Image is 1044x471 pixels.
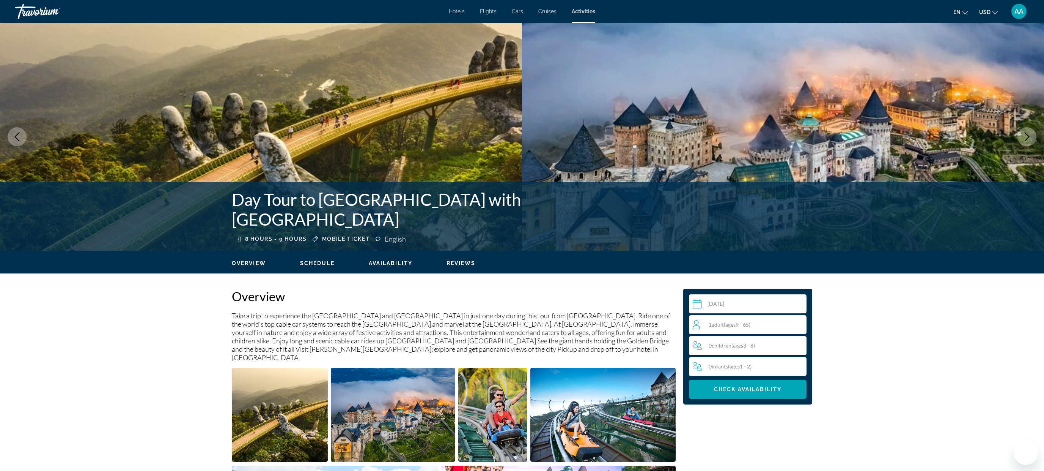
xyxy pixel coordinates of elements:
button: Check Availability [689,380,807,399]
span: Infants [712,363,728,370]
a: Flights [480,8,497,14]
span: 8 hours - 9 hours [245,236,307,242]
span: ( 3 - 8) [731,342,755,349]
p: Take a trip to experience the [GEOGRAPHIC_DATA] and [GEOGRAPHIC_DATA] in just one day during this... [232,311,676,362]
span: 0 [709,363,752,370]
button: Overview [232,260,266,267]
span: ( 9 - 65) [724,321,750,328]
button: Change language [953,6,968,17]
span: en [953,9,961,15]
span: AA [1014,8,1024,15]
a: Cars [512,8,523,14]
a: Activities [572,8,595,14]
button: Schedule [300,260,335,267]
span: ages [733,342,743,349]
h2: Overview [232,289,676,304]
a: Cruises [538,8,557,14]
span: USD [979,9,991,15]
span: Check Availability [714,386,781,392]
button: Travelers: 1 adult, 0 children [689,315,807,376]
a: Travorium [15,2,91,21]
button: Next image [1017,127,1036,146]
button: Open full-screen image slider [331,367,455,462]
button: Open full-screen image slider [530,367,676,462]
span: 1 [709,321,750,328]
button: User Menu [1009,3,1029,19]
span: [DATE] [708,301,724,307]
button: Open full-screen image slider [458,367,528,462]
button: Reviews [447,260,476,267]
iframe: Кнопка запуска окна обмена сообщениями [1014,441,1038,465]
button: Open full-screen image slider [232,367,328,462]
button: Availability [369,260,412,267]
span: ages [730,363,740,370]
h1: Day Tour to [GEOGRAPHIC_DATA] with [GEOGRAPHIC_DATA] [232,190,691,229]
span: Children [712,342,731,349]
span: ( 1 - 2) [728,363,752,370]
div: English [385,235,408,243]
button: Change currency [979,6,998,17]
button: Previous image [8,127,27,146]
span: Adult [712,321,724,328]
span: Mobile ticket [322,236,370,242]
span: 0 [709,342,755,349]
a: Hotels [449,8,465,14]
span: ages [725,321,736,328]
